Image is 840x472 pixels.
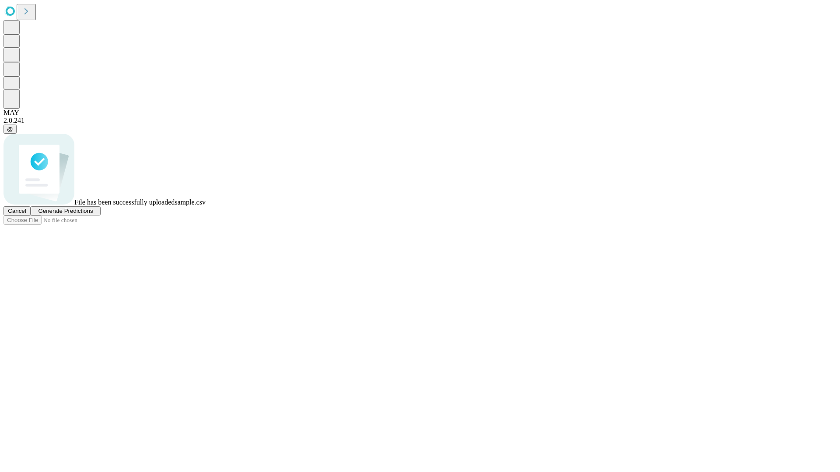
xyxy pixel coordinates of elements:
span: Generate Predictions [38,208,93,214]
button: Cancel [3,206,31,215]
button: @ [3,125,17,134]
div: 2.0.241 [3,117,836,125]
span: sample.csv [175,198,206,206]
button: Generate Predictions [31,206,101,215]
span: File has been successfully uploaded [74,198,175,206]
span: Cancel [8,208,26,214]
span: @ [7,126,13,132]
div: MAY [3,109,836,117]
